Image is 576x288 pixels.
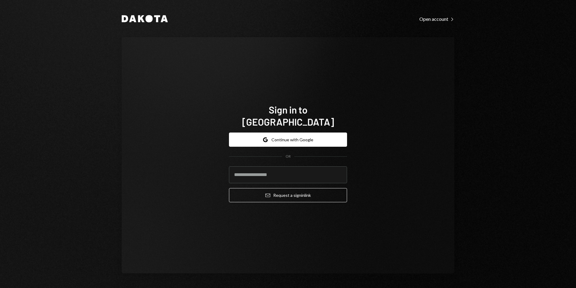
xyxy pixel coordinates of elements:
[229,104,347,128] h1: Sign in to [GEOGRAPHIC_DATA]
[229,133,347,147] button: Continue with Google
[419,16,454,22] div: Open account
[419,15,454,22] a: Open account
[229,188,347,202] button: Request a signinlink
[286,154,291,159] div: OR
